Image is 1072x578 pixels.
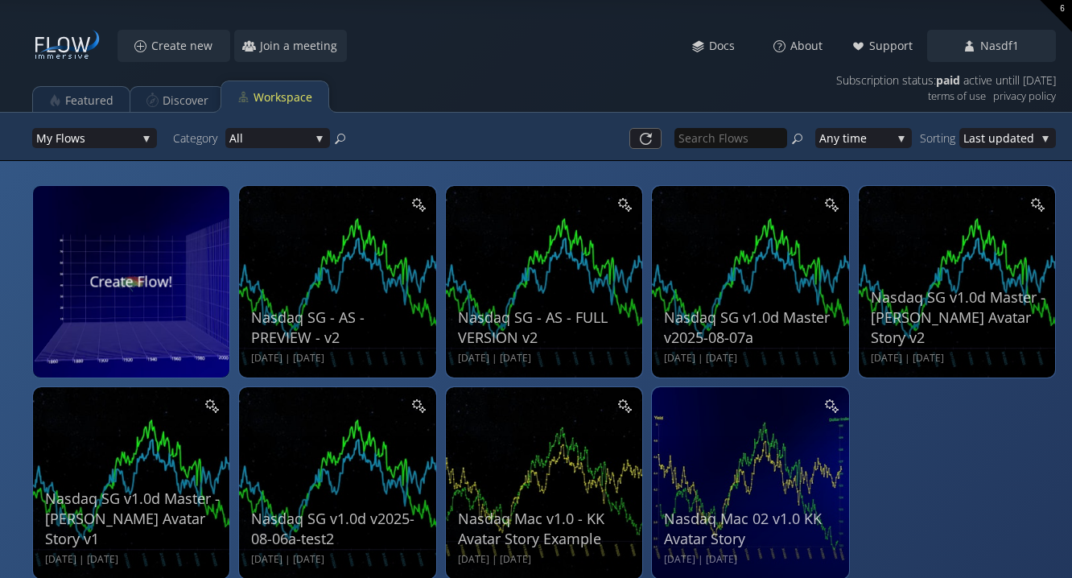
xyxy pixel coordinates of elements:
div: Workspace [254,82,312,113]
div: [DATE] | [DATE] [251,553,427,567]
span: Docs [708,38,744,54]
span: La [963,128,975,148]
a: terms of use [928,86,986,106]
div: Nasdaq SG v1.0d Master - [PERSON_NAME] Avatar Story v1 [45,489,221,550]
span: ws [71,128,137,148]
div: Nasdaq SG v1.0d Master v2025-08-07a [664,308,840,348]
div: Nasdaq SG v1.0d v2025-08-06a-test2 [251,509,427,549]
div: Discover [163,85,208,116]
span: Support [868,38,922,54]
div: Nasdaq SG - AS - FULL VERSION v2 [458,308,634,348]
input: Search Flows [674,128,787,148]
div: [DATE] | [DATE] [871,352,1047,365]
div: Featured [65,85,113,116]
span: All [229,128,310,148]
span: My Flo [36,128,71,148]
div: [DATE] | [DATE] [251,352,427,365]
div: [DATE] | [DATE] [664,352,840,365]
div: Nasdaq SG - AS - PREVIEW - v2 [251,308,427,348]
a: privacy policy [993,86,1056,106]
span: Create new [150,38,222,54]
span: me [850,128,892,148]
div: [DATE] | [DATE] [664,553,840,567]
div: Sorting [920,128,959,148]
div: [DATE] | [DATE] [458,553,634,567]
div: Nasdaq SG v1.0d Master - [PERSON_NAME] Avatar Story v2 [871,287,1047,349]
div: Category [173,128,225,148]
div: Nasdaq Mac 02 v1.0 KK Avatar Story [664,509,840,549]
div: [DATE] | [DATE] [45,553,221,567]
span: Join a meeting [259,38,347,54]
span: Any ti [819,128,850,148]
span: Nasdf1 [979,38,1029,54]
span: About [790,38,832,54]
div: Nasdaq Mac v1.0 - KK Avatar Story Example [458,509,634,549]
div: [DATE] | [DATE] [458,352,634,365]
span: st updated [975,128,1036,148]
